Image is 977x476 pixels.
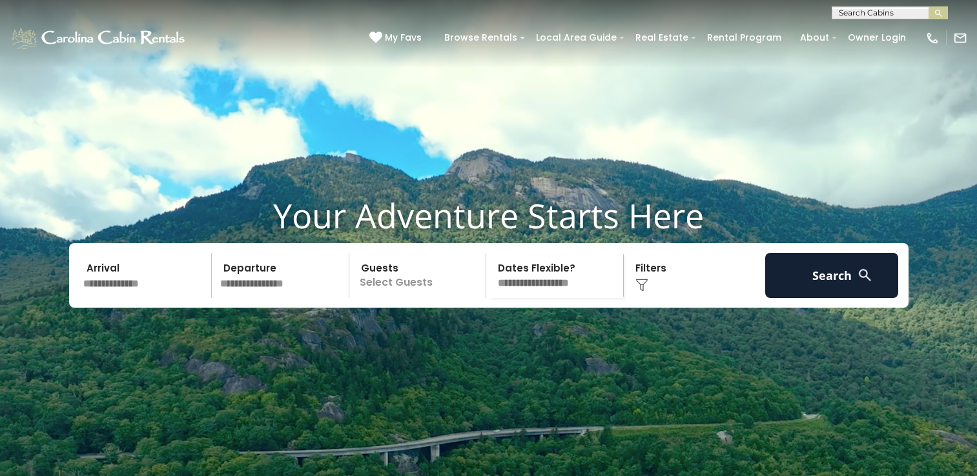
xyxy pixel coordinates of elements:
a: About [794,28,836,48]
a: Local Area Guide [530,28,623,48]
a: My Favs [369,31,425,45]
a: Rental Program [701,28,788,48]
img: filter--v1.png [635,279,648,292]
a: Real Estate [629,28,695,48]
p: Select Guests [353,253,486,298]
button: Search [765,253,899,298]
img: search-regular-white.png [857,267,873,283]
img: mail-regular-white.png [953,31,967,45]
img: phone-regular-white.png [925,31,940,45]
a: Owner Login [841,28,912,48]
a: Browse Rentals [438,28,524,48]
span: My Favs [385,31,422,45]
img: White-1-1-2.png [10,25,189,51]
h1: Your Adventure Starts Here [10,195,967,235]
